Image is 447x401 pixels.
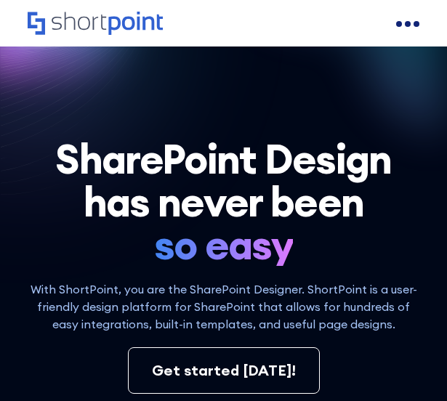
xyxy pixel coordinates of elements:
a: open menu [396,12,419,36]
h1: SharePoint Design has never been [28,138,419,266]
span: so easy [154,224,293,267]
a: Get started [DATE]! [128,347,320,394]
p: With ShortPoint, you are the SharePoint Designer. ShortPoint is a user-friendly design platform f... [28,280,419,333]
div: Get started [DATE]! [152,360,296,381]
a: Home [28,12,163,36]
